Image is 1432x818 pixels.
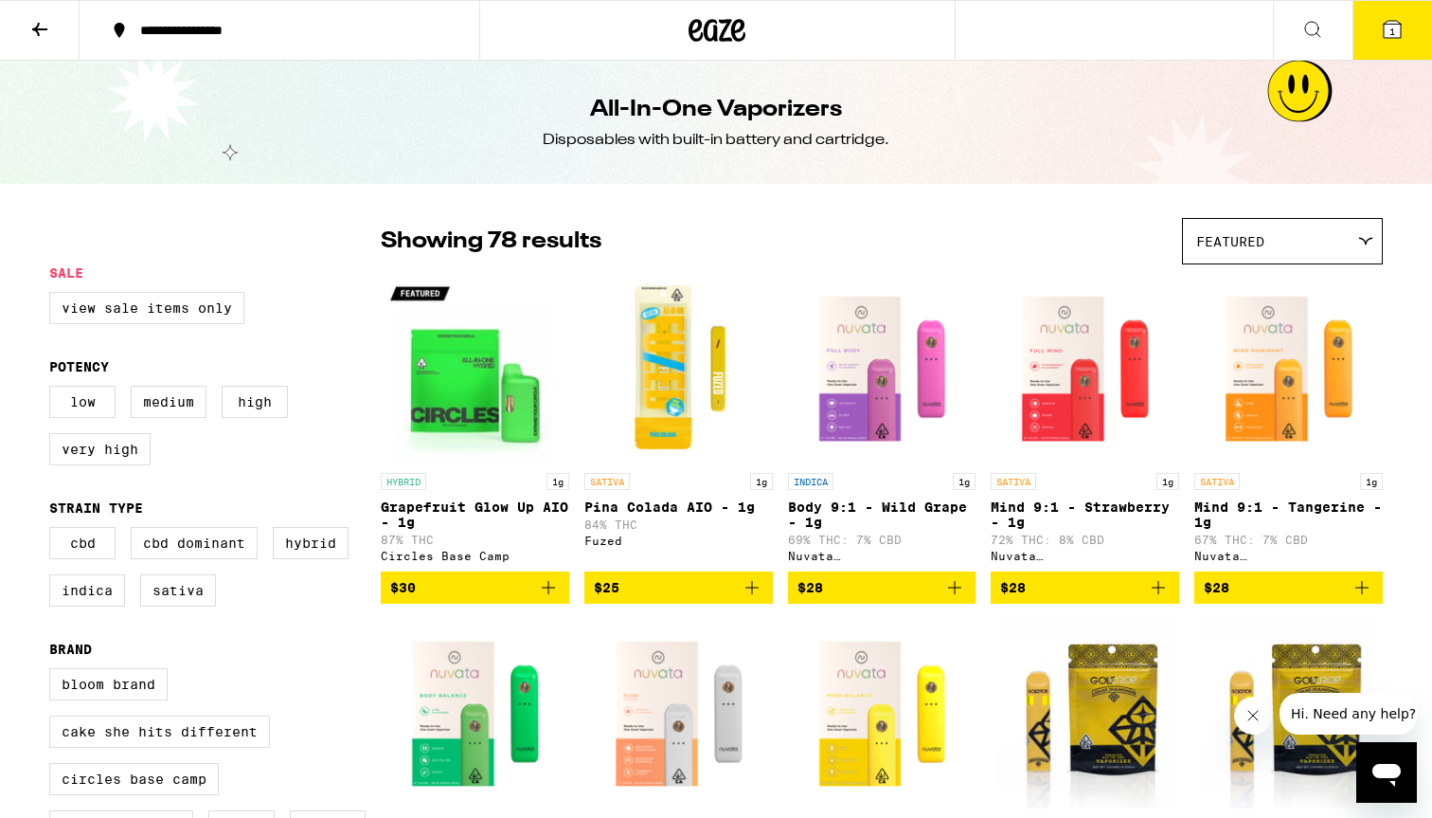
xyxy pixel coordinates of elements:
[381,619,569,809] img: Nuvata (CA) - Body 9:1 - Lime - 1g
[49,668,168,700] label: Bloom Brand
[1194,550,1383,562] div: Nuvata ([GEOGRAPHIC_DATA])
[1356,742,1417,803] iframe: Button to launch messaging window
[750,473,773,490] p: 1g
[991,473,1036,490] p: SATIVA
[381,500,569,530] p: Grapefruit Glow Up AIO - 1g
[590,94,842,126] h1: All-In-One Vaporizers
[991,572,1179,604] button: Add to bag
[1201,619,1376,809] img: GoldDrop - King Louis Liquid Diamonds AIO - 1g
[49,716,270,748] label: Cake She Hits Different
[49,265,83,281] legend: Sale
[49,574,125,607] label: Indica
[390,580,416,595] span: $30
[1194,274,1383,464] img: Nuvata (CA) - Mind 9:1 - Tangerine - 1g
[594,580,619,595] span: $25
[788,274,976,464] img: Nuvata (CA) - Body 9:1 - Wild Grape - 1g
[584,518,773,531] p: 84% THC
[788,274,976,572] a: Open page for Body 9:1 - Wild Grape - 1g from Nuvata (CA)
[381,274,569,572] a: Open page for Grapefruit Glow Up AIO - 1g from Circles Base Camp
[49,386,116,418] label: Low
[991,534,1179,546] p: 72% THC: 8% CBD
[381,226,601,258] p: Showing 78 results
[49,527,116,559] label: CBD
[584,473,630,490] p: SATIVA
[788,473,833,490] p: INDICA
[991,274,1179,572] a: Open page for Mind 9:1 - Strawberry - 1g from Nuvata (CA)
[222,386,288,418] label: High
[1194,274,1383,572] a: Open page for Mind 9:1 - Tangerine - 1g from Nuvata (CA)
[381,550,569,562] div: Circles Base Camp
[140,574,216,607] label: Sativa
[381,274,569,464] img: Circles Base Camp - Grapefruit Glow Up AIO - 1g
[788,619,976,809] img: Nuvata (CA) - Mind 9:1 - Tropical - 1g
[584,274,773,572] a: Open page for Pina Colada AIO - 1g from Fuzed
[584,572,773,604] button: Add to bag
[953,473,976,490] p: 1g
[788,550,976,562] div: Nuvata ([GEOGRAPHIC_DATA])
[131,527,258,559] label: CBD Dominant
[381,572,569,604] button: Add to bag
[1196,234,1264,249] span: Featured
[1204,580,1229,595] span: $28
[1280,693,1417,735] iframe: Message from company
[1194,572,1383,604] button: Add to bag
[1360,473,1383,490] p: 1g
[1194,473,1240,490] p: SATIVA
[797,580,823,595] span: $28
[49,433,151,465] label: Very High
[543,130,889,151] div: Disposables with built-in battery and cartridge.
[584,274,773,464] img: Fuzed - Pina Colada AIO - 1g
[584,500,773,515] p: Pina Colada AIO - 1g
[991,274,1179,464] img: Nuvata (CA) - Mind 9:1 - Strawberry - 1g
[1156,473,1179,490] p: 1g
[49,292,244,324] label: View Sale Items Only
[584,535,773,547] div: Fuzed
[788,500,976,530] p: Body 9:1 - Wild Grape - 1g
[1194,534,1383,546] p: 67% THC: 7% CBD
[381,473,426,490] p: HYBRID
[546,473,569,490] p: 1g
[131,386,206,418] label: Medium
[788,534,976,546] p: 69% THC: 7% CBD
[997,619,1172,809] img: GoldDrop - Grape Ape Liquid Diamonds AIO - 1g
[788,572,976,604] button: Add to bag
[273,527,349,559] label: Hybrid
[49,642,92,657] legend: Brand
[381,534,569,546] p: 87% THC
[991,500,1179,530] p: Mind 9:1 - Strawberry - 1g
[991,550,1179,562] div: Nuvata ([GEOGRAPHIC_DATA])
[1000,580,1026,595] span: $28
[49,763,219,795] label: Circles Base Camp
[584,619,773,809] img: Nuvata (CA) - Flow 1:1 - Apricot - 1g
[1389,26,1395,37] span: 1
[49,500,143,516] legend: Strain Type
[1234,697,1272,735] iframe: Close message
[1352,1,1432,60] button: 1
[1194,500,1383,530] p: Mind 9:1 - Tangerine - 1g
[49,359,109,374] legend: Potency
